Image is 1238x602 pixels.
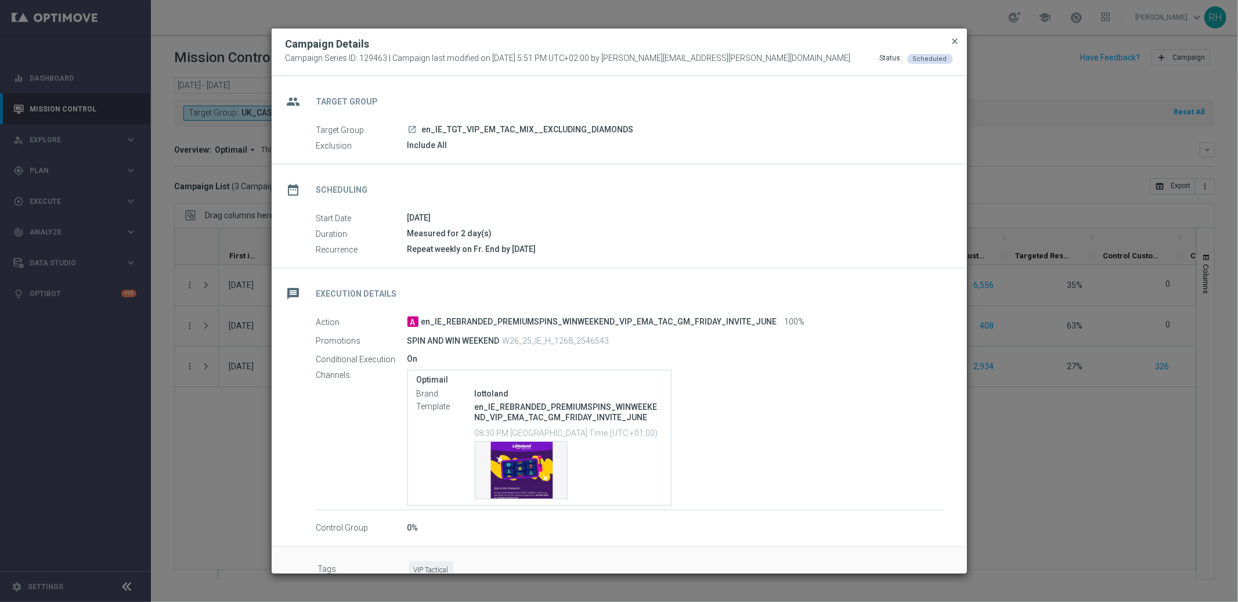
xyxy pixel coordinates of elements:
[316,96,378,107] h2: Target Group
[407,353,944,365] div: On
[421,317,777,327] span: en_IE_REBRANDED_PREMIUMSPINS_WINWEEKEND_VIP_EMA_TAC_GM_FRIDAY_INVITE_JUNE
[316,336,407,346] label: Promotions
[880,53,903,64] div: Status:
[785,317,805,327] span: 100%
[409,561,453,579] span: VIP Tactical
[417,402,475,412] label: Template
[475,402,662,423] p: en_IE_REBRANDED_PREMIUMSPINS_WINWEEKEND_VIP_EMA_TAC_GM_FRIDAY_INVITE_JUNE
[407,125,418,135] a: launch
[407,228,944,239] div: Measured for 2 day(s)
[951,37,960,46] span: close
[407,336,500,346] p: SPIN AND WIN WEEKEND
[316,523,407,533] label: Control Group
[316,244,407,255] label: Recurrence
[408,125,417,134] i: launch
[283,283,304,304] i: message
[407,316,418,327] span: A
[475,388,662,399] div: lottoland
[316,289,397,300] h2: Execution Details
[316,370,407,380] label: Channels
[907,53,953,63] colored-tag: Scheduled
[417,375,662,385] label: Optimail
[318,561,409,579] label: Tags
[316,140,407,151] label: Exclusion
[417,389,475,399] label: Brand
[407,522,944,533] div: 0%
[407,212,944,224] div: [DATE]
[407,139,944,151] div: Include All
[283,91,304,112] i: group
[503,336,609,346] p: W26_25_IE_H_1268_2546543
[316,354,407,365] label: Conditional Execution
[286,53,851,64] span: Campaign Series ID: 129463 | Campaign last modified on [DATE] 5:51 PM UTC+02:00 by [PERSON_NAME][...
[913,55,947,63] span: Scheduled
[316,317,407,327] label: Action
[316,213,407,224] label: Start Date
[286,37,370,51] h2: Campaign Details
[283,179,304,200] i: date_range
[475,427,662,438] p: 08:30 PM [GEOGRAPHIC_DATA] Time (UTC +01:00)
[316,229,407,239] label: Duration
[316,185,368,196] h2: Scheduling
[422,125,634,135] span: en_IE_TGT_VIP_EM_TAC_MIX__EXCLUDING_DIAMONDS
[316,125,407,135] label: Target Group
[407,243,944,255] div: Repeat weekly on Fr. End by [DATE]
